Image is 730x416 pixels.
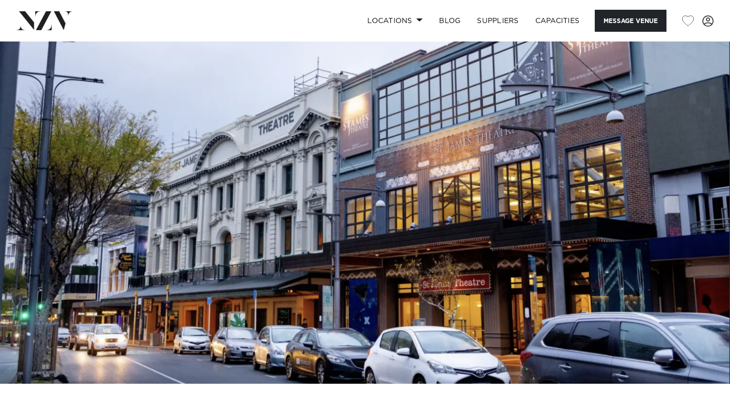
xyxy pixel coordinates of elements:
[16,11,72,30] img: nzv-logo.png
[359,10,431,32] a: Locations
[595,10,666,32] button: Message Venue
[469,10,527,32] a: SUPPLIERS
[431,10,469,32] a: BLOG
[527,10,588,32] a: Capacities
